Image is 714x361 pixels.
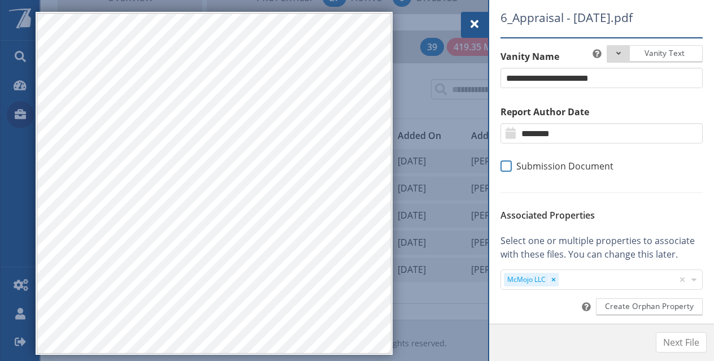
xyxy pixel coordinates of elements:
button: Vanity Text [607,45,703,63]
label: Vanity Name [500,50,703,63]
button: Next File [656,332,707,353]
div: Clear all [677,270,688,289]
span: Submission Document [512,160,613,172]
label: Report Author Date [500,105,703,119]
span: Vanity Text [631,47,694,59]
div: McMojo LLC [507,275,546,285]
span: Next File [663,336,699,349]
span: 6_Appraisal - [DATE].pdf [500,9,667,27]
button: Create Orphan Property [596,298,703,316]
p: Select one or multiple properties to associate with these files. You can change this later. [500,234,703,261]
h6: Associated Properties [500,210,703,220]
span: Create Orphan Property [605,301,694,312]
